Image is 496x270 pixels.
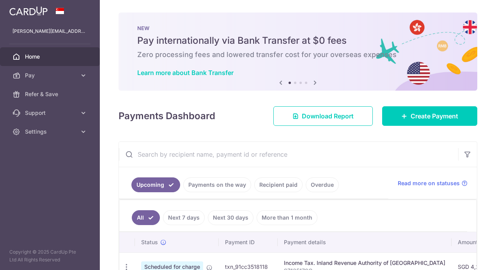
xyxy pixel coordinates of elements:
a: Payments on the way [183,177,251,192]
a: Next 30 days [208,210,253,225]
a: All [132,210,160,225]
span: Read more on statuses [398,179,460,187]
img: CardUp [9,6,48,16]
h6: Zero processing fees and lowered transfer cost for your overseas expenses [137,50,459,59]
h4: Payments Dashboard [119,109,215,123]
div: Income Tax. Inland Revenue Authority of [GEOGRAPHIC_DATA] [284,259,445,267]
img: Bank transfer banner [119,13,477,91]
span: Status [141,238,158,246]
a: Next 7 days [163,210,205,225]
span: Download Report [302,111,354,121]
a: Download Report [273,106,373,126]
a: Create Payment [382,106,477,126]
a: Learn more about Bank Transfer [137,69,234,77]
span: Create Payment [411,111,458,121]
h5: Pay internationally via Bank Transfer at $0 fees [137,34,459,47]
a: Overdue [306,177,339,192]
p: NEW [137,25,459,31]
p: [PERSON_NAME][EMAIL_ADDRESS][DOMAIN_NAME] [12,27,87,35]
a: Recipient paid [254,177,303,192]
th: Payment details [278,232,452,252]
span: Support [25,109,76,117]
a: Upcoming [131,177,180,192]
span: Amount [458,238,478,246]
span: Settings [25,128,76,136]
a: Read more on statuses [398,179,468,187]
span: Pay [25,72,76,79]
a: More than 1 month [257,210,317,225]
span: Home [25,53,76,61]
th: Payment ID [219,232,278,252]
span: Refer & Save [25,90,76,98]
input: Search by recipient name, payment id or reference [119,142,458,167]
